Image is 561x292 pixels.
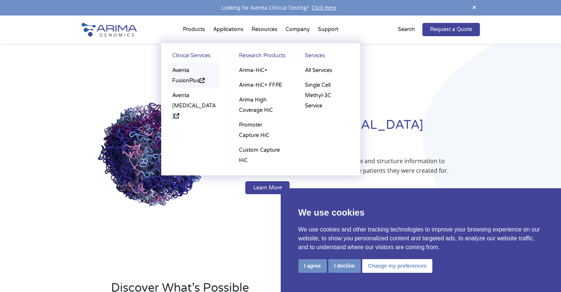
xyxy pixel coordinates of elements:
a: Single Cell Methyl-3C Service [301,78,353,113]
a: Services [301,51,353,63]
a: All Services [301,63,353,78]
a: Research Products [235,51,286,63]
p: We use cookies and other tracking technologies to improve your browsing experience on our website... [298,225,544,252]
button: Change my preferences [362,259,433,273]
a: Aventa FusionPlus [169,63,220,88]
div: Looking for Aventa Clinical Testing? [82,3,480,13]
a: Arima-HiC+ [235,63,286,78]
a: Clinical Services [169,51,220,63]
a: Promoter Capture HiC [235,118,286,143]
button: I decline [328,259,361,273]
h1: Redefining [MEDICAL_DATA] Diagnostics [245,117,479,156]
p: Search [398,25,415,34]
button: I agree [298,259,327,273]
a: Learn More [245,181,290,195]
img: Arima-Genomics-logo [82,23,137,37]
a: Request a Quote [422,23,480,36]
a: Arima-HiC+ FFPE [235,78,286,93]
a: Click Here [309,4,339,11]
a: Aventa [MEDICAL_DATA] [169,88,220,124]
a: Arima High Coverage HiC [235,93,286,118]
p: We use cookies [298,206,544,219]
a: Custom Capture HiC [235,143,286,168]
